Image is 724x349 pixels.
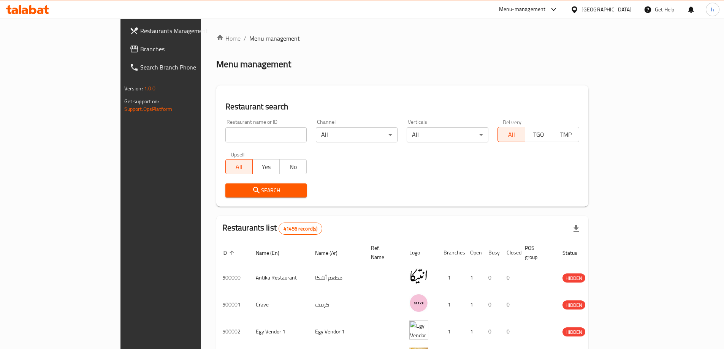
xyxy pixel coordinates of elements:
th: Branches [437,241,464,264]
div: Export file [567,220,585,238]
td: Egy Vendor 1 [250,318,309,345]
span: Name (Ar) [315,248,347,257]
th: Busy [482,241,501,264]
div: Total records count [279,223,322,235]
th: Open [464,241,482,264]
td: 1 [464,264,482,291]
label: Delivery [503,119,522,125]
span: Get support on: [124,96,159,106]
div: Menu-management [499,5,546,14]
button: Yes [252,159,280,174]
td: 1 [437,318,464,345]
button: No [279,159,307,174]
td: 0 [501,291,519,318]
td: 1 [437,291,464,318]
span: POS group [525,243,547,262]
button: All [225,159,253,174]
div: All [316,127,398,142]
span: HIDDEN [562,301,585,310]
a: Restaurants Management [124,22,241,40]
div: All [407,127,488,142]
h2: Menu management [216,58,291,70]
span: All [229,161,250,172]
span: No [283,161,304,172]
td: مطعم أنتيكا [309,264,365,291]
h2: Restaurant search [225,101,580,112]
img: Crave [409,294,428,313]
div: [GEOGRAPHIC_DATA] [581,5,632,14]
span: Search [231,186,301,195]
button: Search [225,183,307,197]
td: 0 [482,318,501,345]
td: 0 [501,264,519,291]
span: ID [222,248,237,257]
td: 1 [464,291,482,318]
span: Yes [256,161,277,172]
span: h [711,5,714,14]
td: Egy Vendor 1 [309,318,365,345]
th: Closed [501,241,519,264]
img: Antika Restaurant [409,267,428,286]
span: 41456 record(s) [279,225,322,232]
td: 0 [482,291,501,318]
a: Support.OpsPlatform [124,104,173,114]
button: All [497,127,525,142]
label: Upsell [231,152,245,157]
span: Ref. Name [371,243,394,262]
span: Name (En) [256,248,289,257]
td: Crave [250,291,309,318]
span: HIDDEN [562,274,585,283]
td: كرييف [309,291,365,318]
td: Antika Restaurant [250,264,309,291]
span: Menu management [249,34,300,43]
span: TMP [555,129,576,140]
td: 0 [501,318,519,345]
li: / [244,34,246,43]
span: Restaurants Management [140,26,235,35]
a: Branches [124,40,241,58]
th: Logo [403,241,437,264]
td: 1 [464,318,482,345]
button: TGO [525,127,552,142]
input: Search for restaurant name or ID.. [225,127,307,142]
span: Branches [140,44,235,54]
td: 1 [437,264,464,291]
span: Status [562,248,587,257]
span: TGO [528,129,549,140]
td: 0 [482,264,501,291]
button: TMP [552,127,579,142]
span: All [501,129,522,140]
span: HIDDEN [562,328,585,336]
h2: Restaurants list [222,222,323,235]
a: Search Branch Phone [124,58,241,76]
span: Version: [124,84,143,93]
img: Egy Vendor 1 [409,321,428,340]
nav: breadcrumb [216,34,589,43]
span: Search Branch Phone [140,63,235,72]
span: 1.0.0 [144,84,156,93]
